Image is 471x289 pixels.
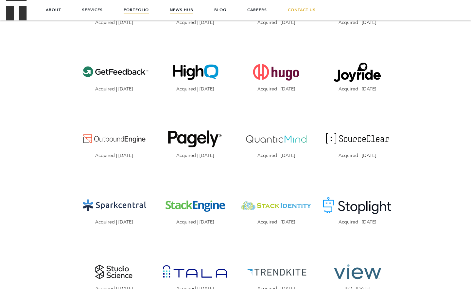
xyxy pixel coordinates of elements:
span: Acquired | [DATE] [78,220,149,224]
img: Hugo logo [240,54,312,90]
span: Acquired | [DATE] [159,87,231,91]
img: Get Feedback logo [78,54,149,90]
img: StackEngine logo [159,187,231,223]
a: Visit the Quantic Mind website [240,121,312,158]
span: Acquired | [DATE] [78,20,149,25]
span: Acquired | [DATE] [240,153,312,158]
img: Quantic Mind logo [240,121,312,157]
img: SouceClear logo [322,121,393,157]
a: Visit the StackEngine website [159,187,231,224]
span: Acquired | [DATE] [322,87,393,91]
img: Joyride logo [322,54,393,90]
span: Acquired | [DATE] [240,20,312,25]
span: Acquired | [DATE] [159,20,231,25]
a: Visit the website [322,187,393,224]
a: Visit the website [240,187,312,224]
a: Visit the Hugo website [240,54,312,91]
span: Acquired | [DATE] [159,220,231,224]
a: Visit the Pagely website [159,121,231,158]
span: Acquired | [DATE] [240,87,312,91]
a: Visit the High IQ website [159,54,231,91]
img: Sparkcentral logo [78,187,149,223]
span: Acquired | [DATE] [322,220,393,224]
span: Acquired | [DATE] [159,153,231,158]
a: Visit the Joyride website [322,54,393,91]
img: Outbound Engine logo [78,121,149,157]
a: Visit the Sparkcentral website [78,187,149,224]
span: Acquired | [DATE] [240,220,312,224]
a: Visit the Outbound Engine website [78,121,149,158]
img: Pagely logo [159,121,231,157]
span: Acquired | [DATE] [322,20,393,25]
span: Acquired | [DATE] [78,153,149,158]
span: Acquired | [DATE] [78,87,149,91]
a: Visit the Get Feedback website [78,54,149,91]
a: Visit the SouceClear website [322,121,393,158]
span: Acquired | [DATE] [322,153,393,158]
img: High IQ logo [159,54,231,90]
